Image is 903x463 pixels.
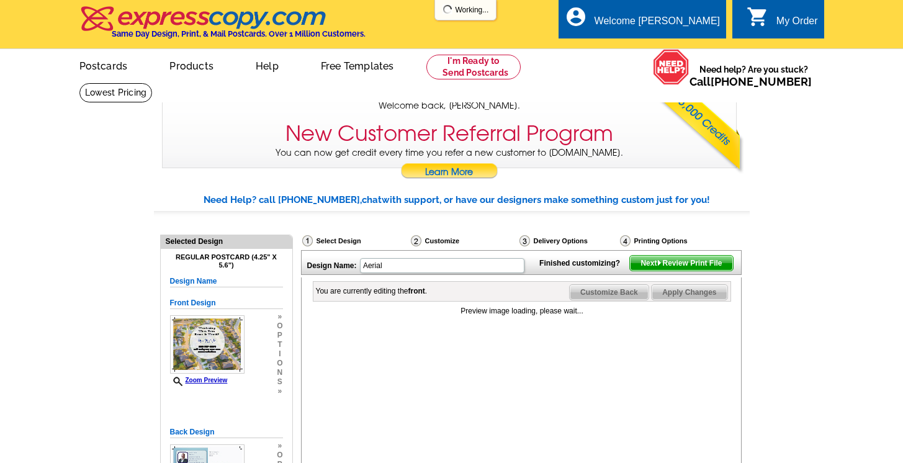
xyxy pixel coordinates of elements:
span: o [277,359,282,368]
a: shopping_cart My Order [747,14,818,29]
img: Delivery Options [519,235,530,246]
span: n [277,368,282,377]
a: Free Templates [301,50,414,79]
span: » [277,312,282,321]
h5: Back Design [170,426,283,438]
span: s [277,377,282,387]
span: chat [362,194,382,205]
span: o [277,321,282,331]
h4: Regular Postcard (4.25" x 5.6") [170,253,283,269]
img: frontsmallthumbnail.jpg [170,315,245,374]
strong: Finished customizing? [539,259,627,267]
strong: Design Name: [307,261,357,270]
span: Call [690,75,812,88]
i: shopping_cart [747,6,769,28]
a: Products [150,50,233,79]
img: Printing Options & Summary [620,235,631,246]
a: Same Day Design, Print, & Mail Postcards. Over 1 Million Customers. [79,15,366,38]
div: Selected Design [161,235,292,247]
p: You can now get credit every time you refer a new customer to [DOMAIN_NAME]. [163,146,736,182]
a: Zoom Preview [170,377,228,384]
span: » [277,441,282,451]
h5: Design Name [170,276,283,287]
span: Welcome back, [PERSON_NAME]. [379,99,520,112]
span: o [277,451,282,460]
span: i [277,349,282,359]
div: Select Design [301,235,410,250]
b: front [408,287,425,295]
span: Next Review Print File [630,256,732,271]
div: You are currently editing the . [316,285,428,297]
a: Help [236,50,299,79]
a: Learn More [400,163,498,182]
h4: Same Day Design, Print, & Mail Postcards. Over 1 Million Customers. [112,29,366,38]
div: Customize [410,235,518,250]
div: Welcome [PERSON_NAME] [595,16,720,33]
img: help [653,49,690,85]
i: account_circle [565,6,587,28]
img: Select Design [302,235,313,246]
a: [PHONE_NUMBER] [711,75,812,88]
div: My Order [776,16,818,33]
div: Delivery Options [518,235,619,247]
span: t [277,340,282,349]
img: loading... [443,4,452,14]
span: Customize Back [570,285,649,300]
h3: New Customer Referral Program [285,121,613,146]
span: Apply Changes [652,285,727,300]
span: Need help? Are you stuck? [690,63,818,88]
img: button-next-arrow-white.png [657,260,662,266]
div: Preview image loading, please wait... [313,305,731,317]
img: Customize [411,235,421,246]
div: Need Help? call [PHONE_NUMBER], with support, or have our designers make something custom just fo... [204,193,750,207]
div: Printing Options [619,235,729,247]
h5: Front Design [170,297,283,309]
a: Postcards [60,50,148,79]
span: p [277,331,282,340]
span: » [277,387,282,396]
